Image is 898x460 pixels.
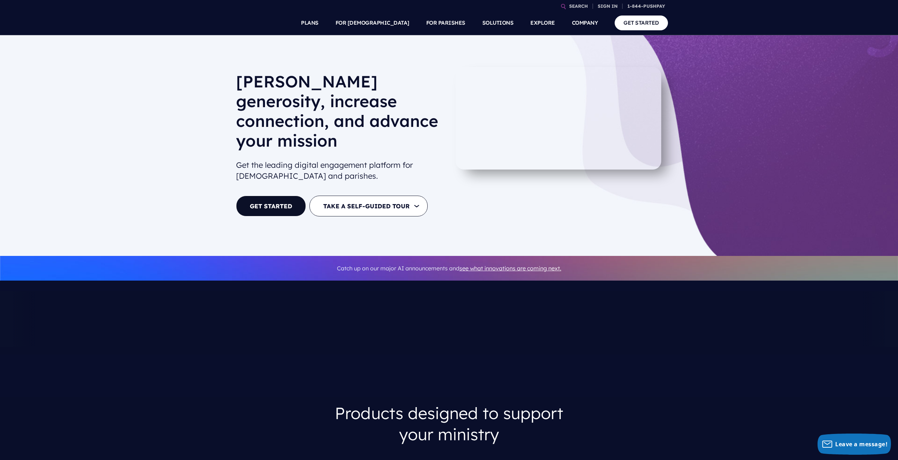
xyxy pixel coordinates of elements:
img: pp_logos_1 [396,297,502,336]
a: GET STARTED [615,16,668,30]
h3: Products designed to support your ministry [317,397,581,450]
img: Pushpay_Logo__NorthPoint [273,297,379,336]
a: see what innovations are coming next. [459,265,561,272]
img: pp_logos_3 [765,297,870,336]
img: pp_logos_2 [519,297,625,336]
a: COMPANY [572,11,598,35]
img: Pushpay_Logo__Elevation [28,297,134,336]
a: FOR PARISHES [426,11,465,35]
p: Catch up on our major AI announcements and [236,260,662,276]
a: GET STARTED [236,196,306,216]
button: TAKE A SELF-GUIDED TOUR [309,196,428,216]
a: PLANS [301,11,319,35]
img: Pushpay_Logo__CCM [151,297,257,336]
a: SOLUTIONS [482,11,514,35]
img: Central Church Henderson NV [642,297,748,336]
a: FOR [DEMOGRAPHIC_DATA] [336,11,409,35]
span: Leave a message! [835,440,887,448]
button: Leave a message! [818,434,891,455]
h1: [PERSON_NAME] generosity, increase connection, and advance your mission [236,72,444,156]
h2: Get the leading digital engagement platform for [DEMOGRAPHIC_DATA] and parishes. [236,157,444,184]
a: EXPLORE [530,11,555,35]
